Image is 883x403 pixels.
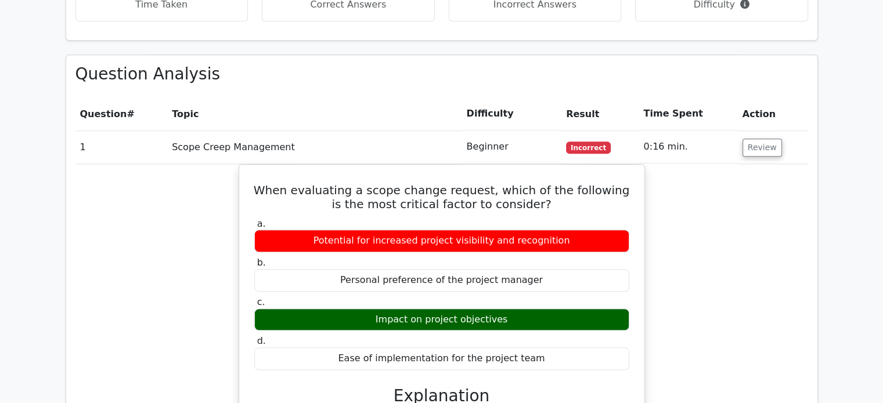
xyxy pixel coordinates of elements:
h5: When evaluating a scope change request, which of the following is the most critical factor to con... [253,183,630,211]
div: Ease of implementation for the project team [254,347,629,370]
h3: Question Analysis [75,64,808,84]
span: Incorrect [566,141,611,153]
td: 0:16 min. [639,130,737,164]
span: c. [257,296,265,307]
div: Potential for increased project visibility and recognition [254,230,629,252]
th: Topic [167,97,462,130]
span: Question [80,108,127,119]
span: b. [257,257,266,268]
div: Impact on project objectives [254,308,629,331]
span: a. [257,218,266,229]
div: Personal preference of the project manager [254,269,629,292]
span: d. [257,335,266,346]
th: # [75,97,168,130]
td: Beginner [462,130,561,164]
th: Action [738,97,808,130]
button: Review [743,139,782,157]
td: Scope Creep Management [167,130,462,164]
th: Difficulty [462,97,561,130]
th: Result [561,97,639,130]
td: 1 [75,130,168,164]
th: Time Spent [639,97,737,130]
